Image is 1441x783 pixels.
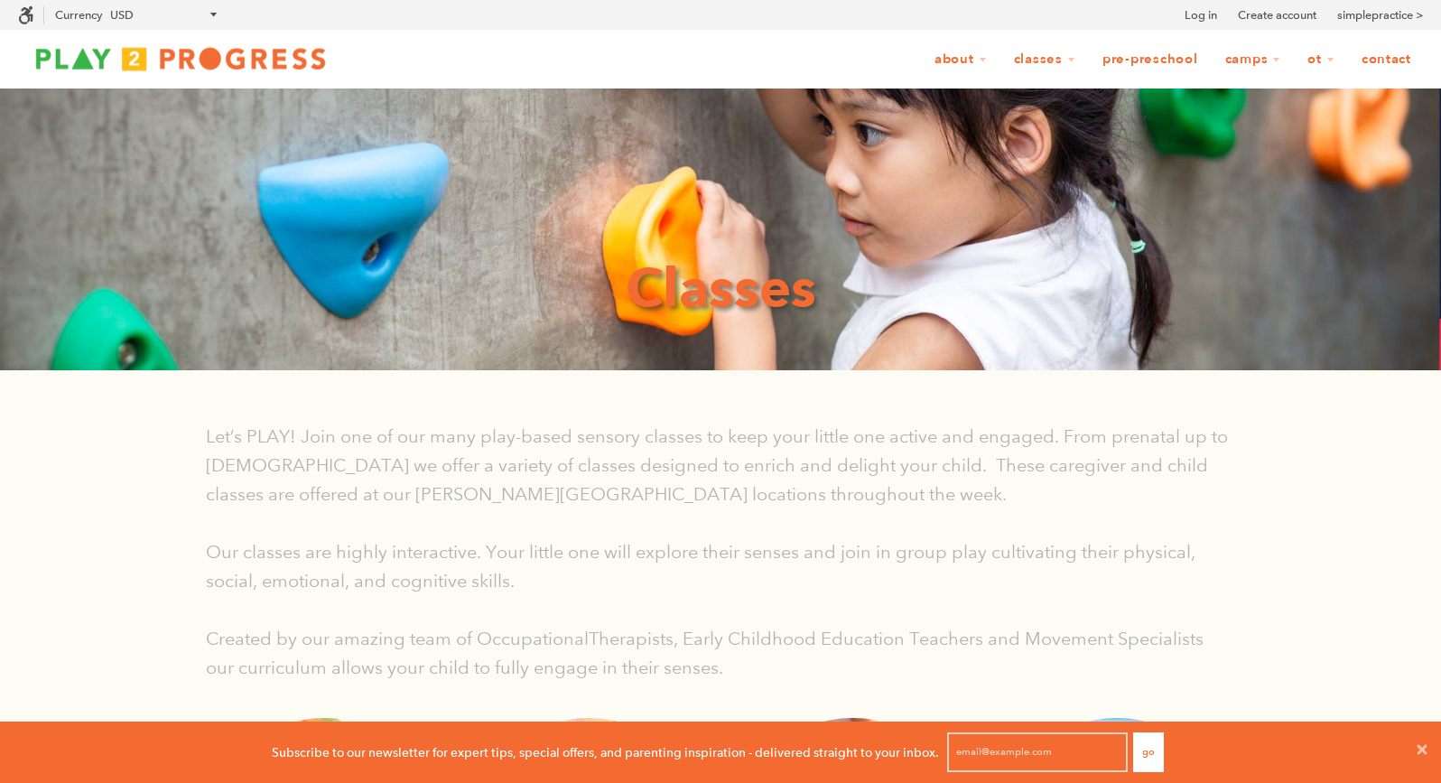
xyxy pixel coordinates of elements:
a: Camps [1213,42,1293,77]
p: Subscribe to our newsletter for expert tips, special offers, and parenting inspiration - delivere... [272,742,939,762]
a: About [923,42,999,77]
button: Go [1133,732,1164,772]
a: simplepractice > [1337,6,1423,24]
a: OT [1296,42,1346,77]
a: Create account [1238,6,1316,24]
a: Log in [1185,6,1217,24]
p: Created by our amazing team of OccupationalTherapists, Early Childhood Education Teachers and Mov... [206,624,1235,682]
img: Play2Progress logo [18,41,343,77]
a: Classes [1002,42,1087,77]
p: Our classes are highly interactive. Your little one will explore their senses and join in group p... [206,537,1235,595]
a: Pre-Preschool [1091,42,1210,77]
label: Currency [55,8,102,22]
input: email@example.com [947,732,1128,772]
a: Contact [1350,42,1423,77]
p: Let’s PLAY! Join one of our many play-based sensory classes to keep your little one active and en... [206,422,1235,508]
